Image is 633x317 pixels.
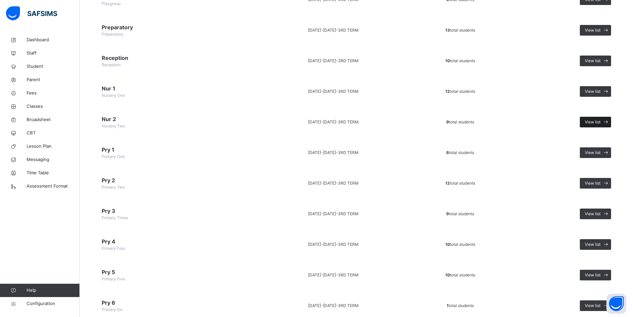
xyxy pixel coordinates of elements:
span: [DATE]-[DATE] - [308,58,338,63]
span: Pry 6 [102,299,249,307]
b: 6 [446,150,449,155]
span: [DATE]-[DATE] - [308,242,338,247]
span: Reception [102,62,121,67]
span: Playgroup [102,1,121,6]
span: Primary Four [102,246,125,251]
span: View list [585,150,600,156]
span: Nursery One [102,93,125,98]
span: View list [585,303,600,309]
b: 10 [445,58,450,63]
span: Assessment Format [27,183,80,190]
span: [DATE]-[DATE] - [308,181,338,186]
span: Parent [27,77,80,83]
span: [DATE]-[DATE] - [308,211,338,216]
span: View list [585,58,600,64]
span: total students [445,28,475,33]
span: View list [585,27,600,33]
span: 3RD TERM [338,150,359,155]
span: View list [585,180,600,186]
span: View list [585,119,600,125]
span: total students [445,58,475,63]
span: [DATE]-[DATE] - [308,272,338,277]
span: 3RD TERM [338,181,359,186]
span: Pry 5 [102,268,249,276]
span: View list [585,241,600,247]
span: 3RD TERM [338,242,359,247]
span: Nursery Two [102,123,125,128]
span: Reception [102,54,249,62]
span: total students [445,181,475,186]
span: 3RD TERM [338,119,359,124]
span: total students [446,150,474,155]
span: Pry 4 [102,238,249,245]
span: [DATE]-[DATE] - [308,89,338,94]
span: Primary Six [102,307,123,312]
span: Time Table [27,170,80,176]
span: total students [446,211,474,216]
span: [DATE]-[DATE] - [308,28,338,33]
span: Pry 1 [102,146,249,154]
span: View list [585,88,600,94]
span: Configuration [27,300,79,307]
span: total students [447,303,474,308]
span: View list [585,272,600,278]
span: Pry 3 [102,207,249,215]
img: safsims [6,6,57,20]
b: 1 [447,303,449,308]
span: Nur 1 [102,84,249,92]
b: 10 [445,242,450,247]
b: 9 [446,211,449,216]
span: Help [27,287,79,294]
span: Fees [27,90,80,96]
span: Dashboard [27,37,80,43]
b: 13 [445,28,450,33]
span: 3RD TERM [338,28,359,33]
b: 12 [445,89,450,94]
span: 3RD TERM [338,211,359,216]
span: 3RD TERM [338,89,359,94]
span: 3RD TERM [338,272,359,277]
span: Student [27,63,80,70]
span: View list [585,211,600,217]
b: 10 [445,272,450,277]
span: Classes [27,103,80,110]
span: Pry 2 [102,176,249,184]
button: Open asap [606,294,626,314]
b: 12 [445,181,450,186]
span: Nur 2 [102,115,249,123]
b: 9 [446,119,449,124]
span: Preparatory [102,23,249,31]
span: Preparatory [102,32,124,37]
span: total students [445,242,475,247]
span: total students [445,89,475,94]
span: [DATE]-[DATE] - [308,150,338,155]
span: total students [446,119,474,124]
span: Primary One [102,154,125,159]
span: [DATE]-[DATE] - [308,119,338,124]
span: Lesson Plan [27,143,80,150]
span: 3RD TERM [338,58,359,63]
span: CBT [27,130,80,136]
span: Broadsheet [27,116,80,123]
span: 3RD TERM [338,303,359,308]
span: Primary Two [102,185,125,190]
span: Messaging [27,156,80,163]
span: Staff [27,50,80,57]
span: Primary Three [102,215,128,220]
span: [DATE]-[DATE] - [308,303,338,308]
span: total students [445,272,475,277]
span: Primary Five [102,276,125,281]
